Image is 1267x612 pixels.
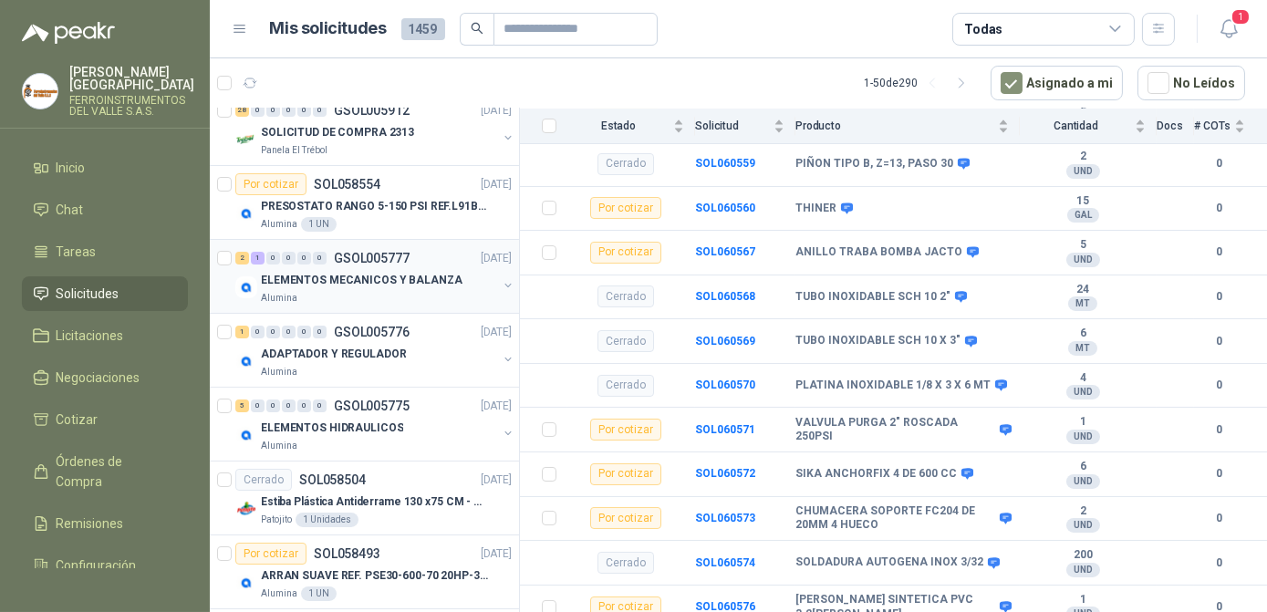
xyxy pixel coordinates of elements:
[695,379,755,391] a: SOL060570
[1137,66,1245,100] button: No Leídos
[22,548,188,583] a: Configuración
[795,157,953,171] b: PIÑON TIPO B, Z=13, PASO 30
[261,291,297,306] p: Alumina
[22,402,188,437] a: Cotizar
[69,95,194,117] p: FERROINSTRUMENTOS DEL VALLE S.A.S.
[235,326,249,338] div: 1
[22,22,115,44] img: Logo peakr
[1020,504,1146,519] b: 2
[481,250,512,267] p: [DATE]
[695,290,755,303] a: SOL060568
[57,368,140,388] span: Negociaciones
[282,104,296,117] div: 0
[313,326,327,338] div: 0
[266,252,280,265] div: 0
[261,217,297,232] p: Alumina
[23,74,57,109] img: Company Logo
[261,586,297,601] p: Alumina
[795,245,962,260] b: ANILLO TRABA BOMBA JACTO
[795,555,983,570] b: SOLDADURA AUTOGENA INOX 3/32
[235,350,257,372] img: Company Logo
[695,467,755,480] b: SOL060572
[567,109,695,144] th: Estado
[235,252,249,265] div: 2
[57,158,86,178] span: Inicio
[695,119,770,132] span: Solicitud
[1066,164,1100,179] div: UND
[695,423,755,436] a: SOL060571
[210,462,519,535] a: CerradoSOL058504[DATE] Company LogoEstiba Plástica Antiderrame 130 x75 CM - Capacidad 180-200 Lit...
[795,119,994,132] span: Producto
[334,104,410,117] p: GSOL005912
[1020,150,1146,164] b: 2
[481,102,512,119] p: [DATE]
[22,360,188,395] a: Negociaciones
[1194,200,1245,217] b: 0
[1020,415,1146,430] b: 1
[597,330,654,352] div: Cerrado
[261,124,414,141] p: SOLICITUD DE COMPRA 2313
[334,326,410,338] p: GSOL005776
[57,513,124,534] span: Remisiones
[313,104,327,117] div: 0
[590,507,661,529] div: Por cotizar
[1194,288,1245,306] b: 0
[695,109,795,144] th: Solicitud
[22,192,188,227] a: Chat
[297,252,311,265] div: 0
[297,104,311,117] div: 0
[235,424,257,446] img: Company Logo
[313,252,327,265] div: 0
[57,326,124,346] span: Licitaciones
[590,197,661,219] div: Por cotizar
[695,556,755,569] b: SOL060574
[22,506,188,541] a: Remisiones
[57,410,99,430] span: Cotizar
[261,493,488,511] p: Estiba Plástica Antiderrame 130 x75 CM - Capacidad 180-200 Litros
[1020,109,1157,144] th: Cantidad
[235,276,257,298] img: Company Logo
[1066,253,1100,267] div: UND
[235,99,515,158] a: 28 0 0 0 0 0 GSOL005912[DATE] Company LogoSOLICITUD DE COMPRA 2313Panela El Trébol
[210,166,519,240] a: Por cotizarSOL058554[DATE] Company LogoPRESOSTATO RANGO 5-150 PSI REF.L91B-1050Alumina1 UN
[695,245,755,258] b: SOL060567
[261,420,403,437] p: ELEMENTOS HIDRAULICOS
[22,444,188,499] a: Órdenes de Compra
[795,504,995,533] b: CHUMACERA SOPORTE FC204 DE 20MM 4 HUECO
[261,198,488,215] p: PRESOSTATO RANGO 5-150 PSI REF.L91B-1050
[1068,296,1097,311] div: MT
[695,202,755,214] b: SOL060560
[313,399,327,412] div: 0
[57,242,97,262] span: Tareas
[1020,548,1146,563] b: 200
[210,535,519,609] a: Por cotizarSOL058493[DATE] Company LogoARRAN SUAVE REF. PSE30-600-70 20HP-30AAlumina1 UN
[1020,283,1146,297] b: 24
[57,200,84,220] span: Chat
[270,16,387,42] h1: Mis solicitudes
[590,419,661,441] div: Por cotizar
[1020,593,1146,607] b: 1
[69,66,194,91] p: [PERSON_NAME] [GEOGRAPHIC_DATA]
[235,202,257,224] img: Company Logo
[795,379,991,393] b: PLATINA INOXIDABLE 1/8 X 3 X 6 MT
[1194,555,1245,572] b: 0
[1020,327,1146,341] b: 6
[314,178,380,191] p: SOL058554
[1066,518,1100,533] div: UND
[597,375,654,397] div: Cerrado
[22,276,188,311] a: Solicitudes
[1020,119,1131,132] span: Cantidad
[695,157,755,170] a: SOL060559
[1068,341,1097,356] div: MT
[266,399,280,412] div: 0
[1212,13,1245,46] button: 1
[235,399,249,412] div: 5
[235,129,257,150] img: Company Logo
[1194,155,1245,172] b: 0
[261,513,292,527] p: Patojito
[282,252,296,265] div: 0
[235,469,292,491] div: Cerrado
[297,326,311,338] div: 0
